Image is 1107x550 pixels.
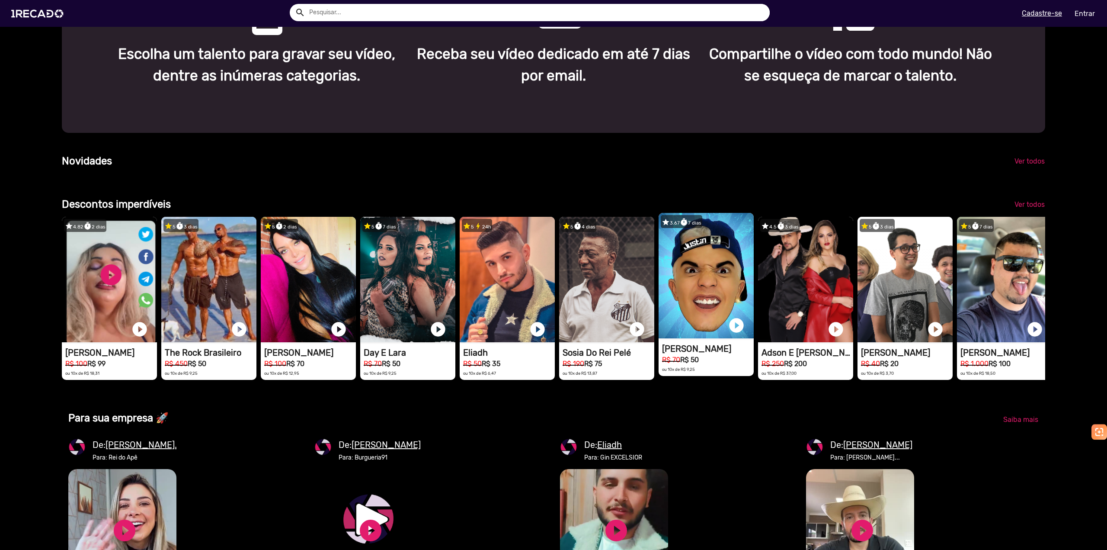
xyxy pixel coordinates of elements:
[261,217,356,342] video: 1RECADO vídeos dedicados para fãs e empresas
[861,347,953,358] h1: [PERSON_NAME]
[264,360,286,368] small: R$ 100
[352,440,421,450] u: [PERSON_NAME]
[364,371,397,376] small: ou 10x de R$ 9,25
[960,371,995,376] small: ou 10x de R$ 18,50
[264,347,356,358] h1: [PERSON_NAME]
[784,360,807,368] b: R$ 200
[827,321,845,338] a: play_circle_filled
[482,360,500,368] b: R$ 35
[708,43,992,87] p: Compartilhe o vídeo com todo mundo! Não se esqueça de marcar o talento.
[597,440,622,450] u: Eliadh
[460,217,555,342] video: 1RECADO vídeos dedicados para fãs e empresas
[728,317,745,334] a: play_circle_filled
[584,360,602,368] b: R$ 75
[65,371,99,376] small: ou 10x de R$ 18,31
[360,217,455,342] video: 1RECADO vídeos dedicados para fãs e empresas
[412,43,696,87] p: Receba seu vídeo dedicado em até 7 dias por email.
[93,438,181,451] mat-card-title: De:
[960,347,1052,358] h1: [PERSON_NAME]
[662,356,680,364] small: R$ 70
[1026,321,1043,338] a: play_circle_filled
[584,453,642,462] mat-card-subtitle: Para: Gin EXCELSIOR
[529,321,546,338] a: play_circle_filled
[264,371,299,376] small: ou 10x de R$ 12,95
[989,360,1011,368] b: R$ 100
[463,360,482,368] small: R$ 50
[188,360,206,368] b: R$ 50
[115,43,399,87] p: Escolha um talento para gravar seu vídeo, dentre as inúmeras categorias.
[662,367,695,372] small: ou 10x de R$ 9,25
[463,347,555,358] h1: Eliadh
[603,518,629,544] a: play_circle_filled
[358,518,384,544] a: play_circle_filled
[584,438,642,451] mat-card-title: De:
[165,347,256,358] h1: The Rock Brasileiro
[1003,415,1038,424] span: Saiba mais
[559,217,654,342] video: 1RECADO vídeos dedicados para fãs e empresas
[861,371,894,376] small: ou 10x de R$ 3,70
[62,217,157,342] video: 1RECADO vídeos dedicados para fãs e empresas
[339,438,421,451] mat-card-title: De:
[857,217,953,342] video: 1RECADO vídeos dedicados para fãs e empresas
[761,347,853,358] h1: Adson E [PERSON_NAME]
[463,371,496,376] small: ou 10x de R$ 6,47
[761,360,784,368] small: R$ 250
[87,360,106,368] b: R$ 99
[429,321,447,338] a: play_circle_filled
[563,360,584,368] small: R$ 190
[165,360,188,368] small: R$ 450
[68,412,169,424] b: Para sua empresa 🚀
[112,518,138,544] a: play_circle_filled
[62,155,112,167] b: Novidades
[927,321,944,338] a: play_circle_filled
[339,453,421,462] mat-card-subtitle: Para: Burgueria91
[861,360,880,368] small: R$ 40
[1022,9,1062,17] u: Cadastre-se
[957,217,1052,342] video: 1RECADO vídeos dedicados para fãs e empresas
[1069,6,1101,21] a: Entrar
[330,321,347,338] a: play_circle_filled
[161,217,256,342] video: 1RECADO vídeos dedicados para fãs e empresas
[364,347,455,358] h1: Day E Lara
[680,356,699,364] b: R$ 50
[62,198,171,210] b: Descontos imperdíveis
[761,371,797,376] small: ou 10x de R$ 37,00
[295,7,305,18] mat-icon: Example home icon
[65,360,87,368] small: R$ 100
[1014,157,1045,165] span: Ver todos
[628,321,646,338] a: play_circle_filled
[382,360,400,368] b: R$ 50
[65,347,157,358] h1: [PERSON_NAME]
[830,438,912,451] mat-card-title: De:
[880,360,899,368] b: R$ 20
[843,440,912,450] u: [PERSON_NAME]
[960,360,989,368] small: R$ 1.000
[659,213,754,338] video: 1RECADO vídeos dedicados para fãs e empresas
[230,321,248,338] a: play_circle_filled
[364,360,382,368] small: R$ 70
[303,4,770,21] input: Pesquisar...
[563,371,597,376] small: ou 10x de R$ 13,87
[286,360,304,368] b: R$ 70
[292,4,307,19] button: Example home icon
[106,440,181,450] u: [PERSON_NAME]...
[131,321,148,338] a: play_circle_filled
[165,371,198,376] small: ou 10x de R$ 9,25
[662,344,754,354] h1: [PERSON_NAME]
[1014,200,1045,209] span: Ver todos
[758,217,853,342] video: 1RECADO vídeos dedicados para fãs e empresas
[849,518,875,544] a: play_circle_filled
[563,347,654,358] h1: Sosia Do Rei Pelé
[93,453,181,462] mat-card-subtitle: Para: Rei do Apê
[830,453,912,462] mat-card-subtitle: Para: [PERSON_NAME]...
